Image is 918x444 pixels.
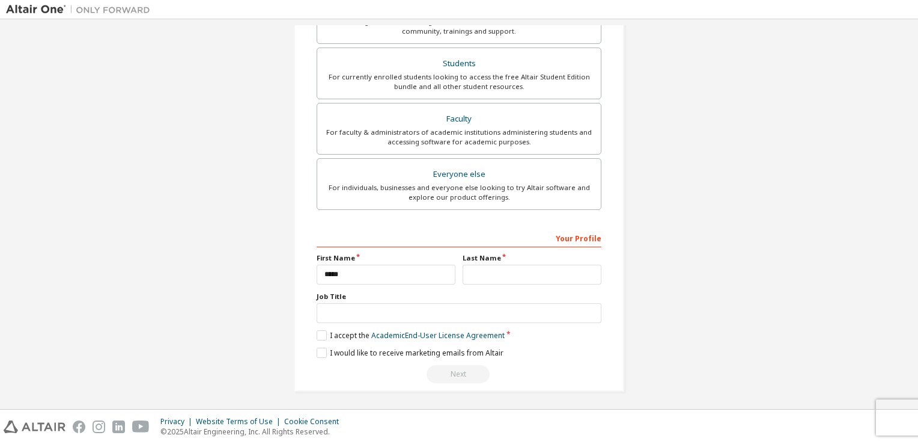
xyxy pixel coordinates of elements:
div: For individuals, businesses and everyone else looking to try Altair software and explore our prod... [324,183,594,202]
div: Your Profile [317,228,601,247]
label: I would like to receive marketing emails from Altair [317,348,503,358]
label: First Name [317,253,455,263]
label: I accept the [317,330,505,341]
div: Website Terms of Use [196,417,284,427]
div: Everyone else [324,166,594,183]
img: facebook.svg [73,421,85,433]
img: instagram.svg [93,421,105,433]
div: Read and acccept EULA to continue [317,365,601,383]
img: altair_logo.svg [4,421,65,433]
div: Privacy [160,417,196,427]
img: youtube.svg [132,421,150,433]
img: Altair One [6,4,156,16]
img: linkedin.svg [112,421,125,433]
p: © 2025 Altair Engineering, Inc. All Rights Reserved. [160,427,346,437]
label: Last Name [463,253,601,263]
a: Academic End-User License Agreement [371,330,505,341]
div: For existing customers looking to access software downloads, HPC resources, community, trainings ... [324,17,594,36]
div: For faculty & administrators of academic institutions administering students and accessing softwa... [324,128,594,147]
label: Job Title [317,292,601,301]
div: Students [324,55,594,72]
div: Faculty [324,111,594,128]
div: For currently enrolled students looking to access the free Altair Student Edition bundle and all ... [324,72,594,91]
div: Cookie Consent [284,417,346,427]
